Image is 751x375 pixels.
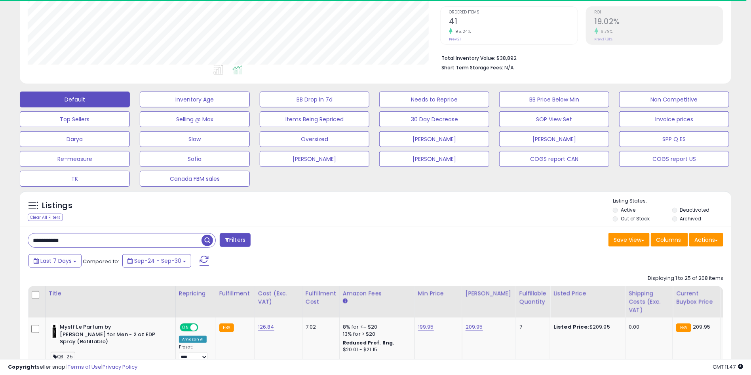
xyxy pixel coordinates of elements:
button: Selling @ Max [140,111,250,127]
button: BB Price Below Min [499,92,609,107]
button: Top Sellers [20,111,130,127]
span: Columns [656,236,681,244]
h2: 19.02% [595,17,723,28]
p: Listing States: [613,197,731,205]
button: Inventory Age [140,92,250,107]
div: 7.02 [306,323,333,331]
button: Items Being Repriced [260,111,370,127]
span: Last 7 Days [40,257,72,265]
button: COGS report CAN [499,151,609,167]
div: Fulfillment Cost [306,289,336,306]
small: Amazon Fees. [343,298,348,305]
span: N/A [504,64,514,71]
strong: Copyright [8,363,37,371]
button: Non Competitive [619,92,729,107]
button: [PERSON_NAME] [379,131,489,147]
div: Shipping Costs (Exc. VAT) [629,289,669,314]
small: 95.24% [453,29,471,34]
a: 209.95 [466,323,483,331]
div: $209.95 [553,323,619,331]
div: 13% for > $20 [343,331,409,338]
button: Invoice prices [619,111,729,127]
small: Prev: 17.81% [595,37,613,42]
h2: 41 [449,17,577,28]
small: Prev: 21 [449,37,461,42]
button: Canada FBM sales [140,171,250,187]
div: Cost (Exc. VAT) [258,289,299,306]
div: $20.01 - $21.15 [343,346,409,353]
div: Repricing [179,289,213,298]
button: Oversized [260,131,370,147]
button: Darya [20,131,130,147]
button: [PERSON_NAME] [260,151,370,167]
label: Deactivated [680,207,710,213]
div: Preset: [179,344,210,362]
b: Total Inventory Value: [441,55,495,61]
button: BB Drop in 7d [260,92,370,107]
button: SPP Q ES [619,131,729,147]
b: Myslf Le Parfum by [PERSON_NAME] for Men - 2 oz EDP Spray (Refillable) [60,323,156,348]
span: OFF [197,324,210,331]
div: Fulfillment [219,289,251,298]
a: 199.95 [418,323,434,331]
div: Fulfillable Quantity [519,289,547,306]
button: Default [20,92,130,107]
div: Amazon Fees [343,289,411,298]
button: Sofia [140,151,250,167]
span: Ordered Items [449,10,577,15]
button: COGS report US [619,151,729,167]
div: 0.00 [629,323,667,331]
div: Current Buybox Price [676,289,717,306]
a: 126.84 [258,323,274,331]
b: Listed Price: [553,323,589,331]
li: $38,892 [441,53,717,62]
label: Active [621,207,636,213]
button: Needs to Reprice [379,92,489,107]
button: TK [20,171,130,187]
button: [PERSON_NAME] [499,131,609,147]
div: Listed Price [553,289,622,298]
button: Columns [651,233,688,247]
label: Out of Stock [621,215,650,222]
button: Sep-24 - Sep-30 [122,254,191,268]
div: Clear All Filters [28,214,63,221]
div: Min Price [418,289,459,298]
small: FBA [219,323,234,332]
img: 21emeAzIh0L._SL40_.jpg [51,323,58,339]
small: 6.79% [598,29,613,34]
button: Filters [220,233,251,247]
button: Slow [140,131,250,147]
button: SOP View Set [499,111,609,127]
span: 209.95 [693,323,711,331]
div: 8% for <= $20 [343,323,409,331]
b: Reduced Prof. Rng. [343,339,395,346]
div: 7 [519,323,544,331]
button: Re-measure [20,151,130,167]
a: Terms of Use [68,363,101,371]
b: Short Term Storage Fees: [441,64,503,71]
a: Privacy Policy [103,363,137,371]
span: Sep-24 - Sep-30 [134,257,181,265]
button: [PERSON_NAME] [379,151,489,167]
span: ROI [595,10,723,15]
button: Last 7 Days [29,254,82,268]
button: 30 Day Decrease [379,111,489,127]
span: ON [181,324,190,331]
div: Displaying 1 to 25 of 208 items [648,275,723,282]
h5: Listings [42,200,72,211]
span: Compared to: [83,258,119,265]
div: [PERSON_NAME] [466,289,513,298]
span: 2025-10-8 11:47 GMT [713,363,743,371]
div: seller snap | | [8,364,137,371]
small: FBA [676,323,691,332]
label: Archived [680,215,702,222]
button: Save View [608,233,650,247]
div: Amazon AI [179,336,207,343]
div: Title [49,289,172,298]
button: Actions [689,233,723,247]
